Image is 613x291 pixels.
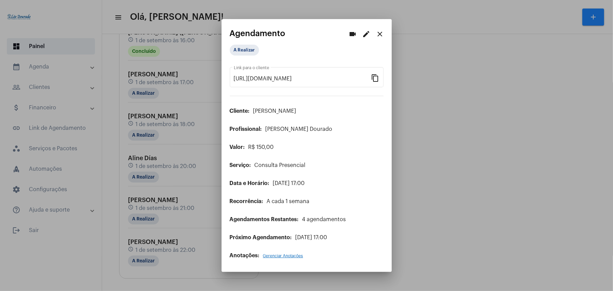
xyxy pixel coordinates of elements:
mat-icon: videocam [349,30,357,38]
mat-icon: content_copy [371,74,380,82]
span: Recorrência: [230,199,263,204]
span: Profissional: [230,126,262,132]
input: Link [234,76,371,82]
span: Próximo Agendamento: [230,235,292,240]
span: Cliente: [230,108,250,114]
span: A cada 1 semana [267,199,310,204]
span: Serviço: [230,163,251,168]
span: Agendamentos Restantes: [230,217,299,222]
span: [PERSON_NAME] [253,108,296,114]
span: [DATE] 17:00 [273,181,305,186]
span: [DATE] 17:00 [295,235,327,240]
span: Valor: [230,144,245,150]
span: Data e Horário: [230,181,270,186]
span: 4 agendamentos [302,217,346,222]
span: Consulta Presencial [255,163,306,168]
mat-icon: close [376,30,384,38]
span: Agendamento [230,29,286,38]
span: Gerenciar Anotações [263,254,303,258]
span: Anotações: [230,253,260,258]
span: [PERSON_NAME] Dourado [265,126,333,132]
mat-icon: edit [362,30,371,38]
mat-chip: A Realizar [230,45,259,56]
span: R$ 150,00 [248,144,274,150]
